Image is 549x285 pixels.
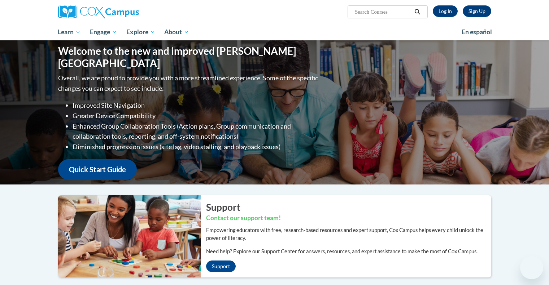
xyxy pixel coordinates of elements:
span: Explore [126,28,155,36]
span: About [164,28,189,36]
li: Enhanced Group Collaboration Tools (Action plans, Group communication and collaboration tools, re... [73,121,320,142]
li: Improved Site Navigation [73,100,320,111]
input: Search Courses [354,8,412,16]
button: Search [412,8,423,16]
h1: Welcome to the new and improved [PERSON_NAME][GEOGRAPHIC_DATA] [58,45,320,69]
a: Quick Start Guide [58,159,137,180]
img: ... [53,195,201,277]
div: Main menu [47,24,502,40]
p: Empowering educators with free, research-based resources and expert support, Cox Campus helps eve... [206,226,491,242]
a: Engage [85,24,122,40]
span: Engage [90,28,117,36]
a: Explore [122,24,160,40]
a: Support [206,260,236,272]
a: About [160,24,193,40]
li: Greater Device Compatibility [73,111,320,121]
a: Learn [53,24,86,40]
h3: Contact our support team! [206,214,491,223]
span: En español [462,28,492,36]
img: Cox Campus [58,5,139,18]
p: Need help? Explore our Support Center for answers, resources, and expert assistance to make the m... [206,248,491,255]
li: Diminished progression issues (site lag, video stalling, and playback issues) [73,142,320,152]
h2: Support [206,201,491,214]
p: Overall, we are proud to provide you with a more streamlined experience. Some of the specific cha... [58,73,320,94]
a: Log In [433,5,458,17]
a: Cox Campus [58,5,195,18]
a: Register [463,5,491,17]
span: Learn [58,28,80,36]
a: En español [457,25,497,40]
iframe: Button to launch messaging window [520,256,543,279]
